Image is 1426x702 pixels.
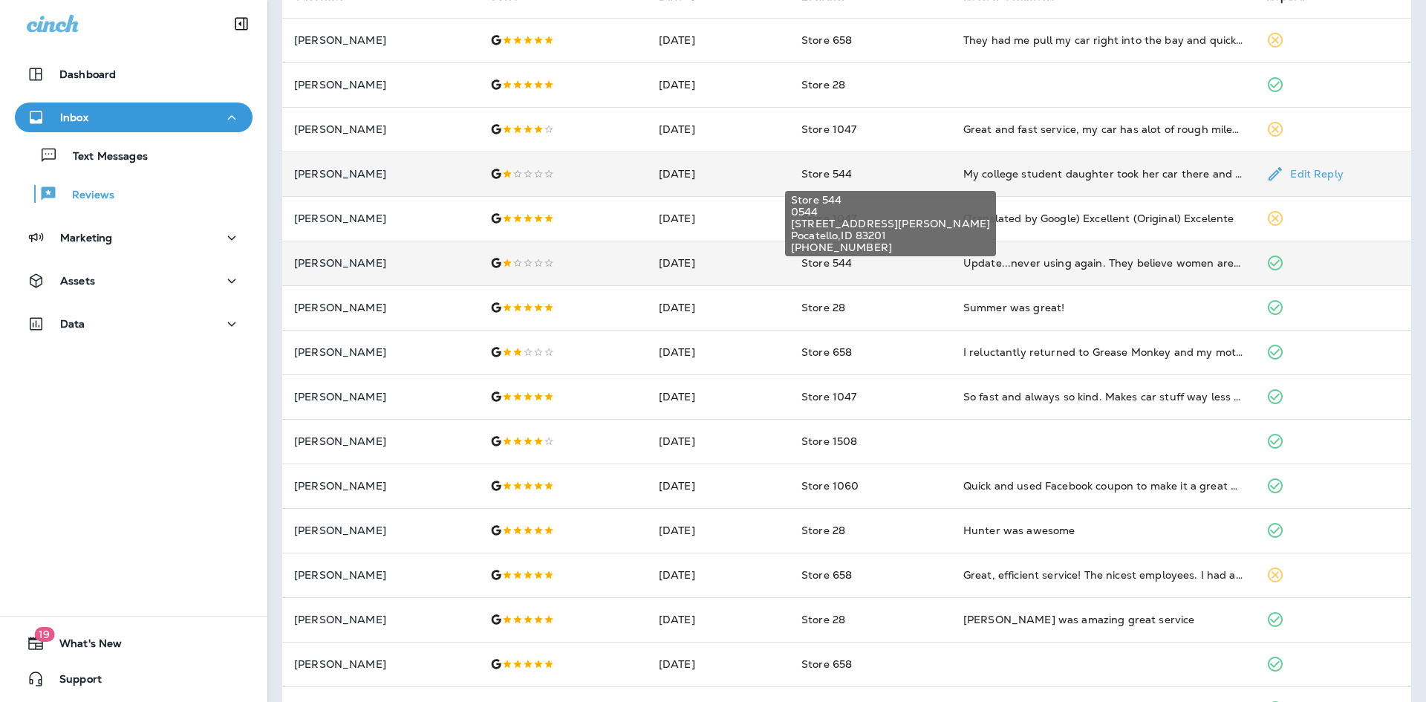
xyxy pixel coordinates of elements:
[221,9,262,39] button: Collapse Sidebar
[801,524,845,537] span: Store 28
[647,62,789,107] td: [DATE]
[60,275,95,287] p: Assets
[294,346,466,358] p: [PERSON_NAME]
[791,218,990,230] span: [STREET_ADDRESS][PERSON_NAME]
[647,374,789,419] td: [DATE]
[791,206,990,218] span: 0544
[34,627,54,642] span: 19
[801,33,852,47] span: Store 658
[801,390,856,403] span: Store 1047
[45,637,122,655] span: What's New
[15,628,253,658] button: 19What's New
[15,103,253,132] button: Inbox
[60,318,85,330] p: Data
[801,123,856,136] span: Store 1047
[294,79,466,91] p: [PERSON_NAME]
[15,59,253,89] button: Dashboard
[963,523,1243,538] div: Hunter was awesome
[647,107,789,152] td: [DATE]
[60,232,112,244] p: Marketing
[15,309,253,339] button: Data
[294,34,466,46] p: [PERSON_NAME]
[801,657,852,671] span: Store 658
[801,613,845,626] span: Store 28
[294,569,466,581] p: [PERSON_NAME]
[963,256,1243,270] div: Update...never using again. They believe women are stupid and don't understand. Amy and Dillon we...
[963,389,1243,404] div: So fast and always so kind. Makes car stuff way less scary! Thanks for being the best!
[60,111,88,123] p: Inbox
[647,152,789,196] td: [DATE]
[15,223,253,253] button: Marketing
[647,285,789,330] td: [DATE]
[647,642,789,686] td: [DATE]
[15,178,253,209] button: Reviews
[963,568,1243,582] div: Great, efficient service! The nicest employees. I had an awesome experience.
[963,211,1243,226] div: (Translated by Google) Excellent (Original) Excelente
[647,419,789,464] td: [DATE]
[647,196,789,241] td: [DATE]
[801,78,845,91] span: Store 28
[791,241,990,253] span: [PHONE_NUMBER]
[1284,168,1343,180] p: Edit Reply
[294,212,466,224] p: [PERSON_NAME]
[294,658,466,670] p: [PERSON_NAME]
[801,167,852,181] span: Store 544
[963,300,1243,315] div: Summer was great!
[45,673,102,691] span: Support
[294,123,466,135] p: [PERSON_NAME]
[294,257,466,269] p: [PERSON_NAME]
[647,241,789,285] td: [DATE]
[59,68,116,80] p: Dashboard
[57,189,114,203] p: Reviews
[294,614,466,625] p: [PERSON_NAME]
[801,301,845,314] span: Store 28
[801,479,859,493] span: Store 1060
[963,166,1243,181] div: My college student daughter took her car there and placed a specific item into the glove box righ...
[801,435,857,448] span: Store 1508
[294,168,466,180] p: [PERSON_NAME]
[294,480,466,492] p: [PERSON_NAME]
[963,612,1243,627] div: Danny was amazing great service
[58,150,148,164] p: Text Messages
[963,345,1243,360] div: I reluctantly returned to Grease Monkey and my motivation was to benefit from an offer to get $50...
[791,230,990,241] span: Pocatello , ID 83201
[294,302,466,313] p: [PERSON_NAME]
[801,256,852,270] span: Store 544
[294,524,466,536] p: [PERSON_NAME]
[647,18,789,62] td: [DATE]
[294,391,466,403] p: [PERSON_NAME]
[963,122,1243,137] div: Great and fast service, my car has alot of rough miles on it and they still made there service a ...
[15,664,253,694] button: Support
[15,140,253,171] button: Text Messages
[647,508,789,553] td: [DATE]
[791,194,990,206] span: Store 544
[801,345,852,359] span: Store 658
[15,266,253,296] button: Assets
[801,568,852,582] span: Store 658
[294,435,466,447] p: [PERSON_NAME]
[647,464,789,508] td: [DATE]
[647,553,789,597] td: [DATE]
[963,478,1243,493] div: Quick and used Facebook coupon to make it a great price!
[647,597,789,642] td: [DATE]
[963,33,1243,48] div: They had me pull my car right into the bay and quickly and kindly diagnosed the problem and fixed...
[647,330,789,374] td: [DATE]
